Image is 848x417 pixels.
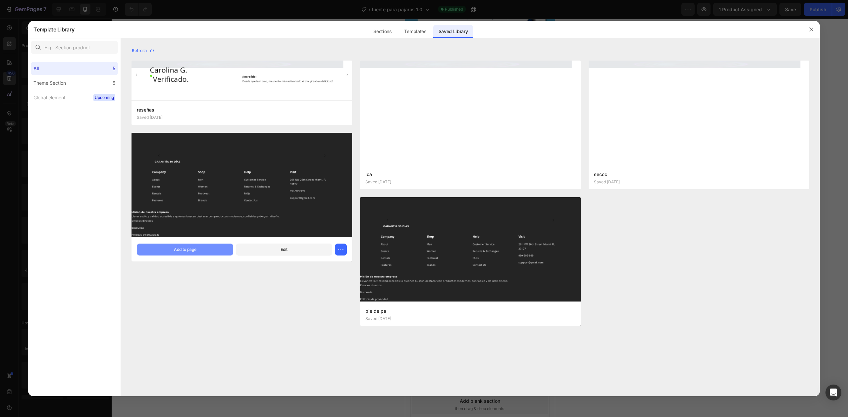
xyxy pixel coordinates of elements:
[360,197,581,356] img: -a-gempagesversionv7shop-id567885194846012353theme-section-id584332432065430104.jpg
[33,65,39,72] div: All
[360,61,581,381] img: -a-gempagesversionv7shop-id567885194846012353theme-section-id583434045971497945.jpg
[55,379,95,386] div: Add blank section
[33,79,66,87] div: Theme Section
[58,356,92,363] div: Generate layout
[31,41,118,54] input: E.g.: Section product
[33,21,74,38] h2: Template Library
[174,247,196,253] div: Add to page
[281,247,288,253] div: Edit
[137,244,233,255] button: Add to page
[113,79,115,87] div: 5
[50,387,99,393] span: then drag & drop elements
[132,46,155,55] button: Refresh
[365,316,391,321] p: Saved [DATE]
[589,61,809,236] img: -a-gempagesversionv7shop-id567885194846012353theme-section-id583433901419004568.jpg
[52,342,97,348] span: inspired by CRO experts
[132,61,352,89] img: -a-gempagesversionv7shop-id567885194846012353theme-section-id584018191554970452.jpg
[365,170,575,178] p: ioa
[132,133,352,292] img: -a-gempagesversionv7shop-id567885194846012353theme-section-id583907051625775939.jpg
[368,25,397,38] div: Sections
[365,307,575,315] p: pie de pa
[236,244,332,255] button: Edit
[132,48,155,54] div: Refresh
[6,319,37,326] span: Add section
[113,65,115,72] div: 5
[594,170,804,178] p: seccc
[825,385,841,400] div: Open Intercom Messenger
[594,180,620,184] p: Saved [DATE]
[33,94,66,102] div: Global element
[57,365,92,371] span: from URL or image
[399,25,432,38] div: Templates
[137,106,347,114] p: reseñas
[137,115,163,120] p: Saved [DATE]
[55,334,95,341] div: Choose templates
[93,94,115,101] span: Upcoming
[365,180,391,184] p: Saved [DATE]
[433,25,473,38] div: Saved Library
